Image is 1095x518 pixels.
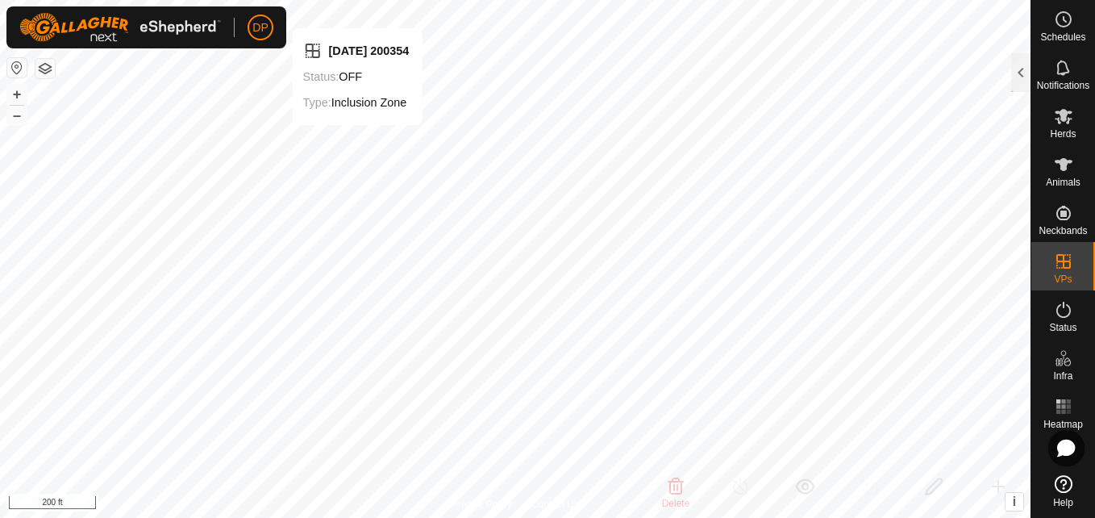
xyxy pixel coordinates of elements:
span: Heatmap [1043,420,1083,429]
button: i [1005,493,1023,511]
span: DP [252,19,268,36]
span: Schedules [1040,32,1085,42]
span: VPs [1054,274,1072,284]
div: [DATE] 200354 [303,41,410,61]
a: Contact Us [531,497,579,512]
div: Inclusion Zone [303,93,410,112]
button: Map Layers [35,59,55,78]
button: Reset Map [7,58,27,77]
span: Help [1053,498,1073,508]
span: Herds [1050,129,1076,139]
a: Privacy Policy [452,497,512,512]
span: Status [1049,323,1076,332]
a: Help [1031,469,1095,514]
span: Notifications [1037,81,1089,90]
span: Neckbands [1039,226,1087,236]
span: Animals [1046,178,1080,187]
label: Type: [303,96,331,109]
label: Status: [303,70,339,83]
span: i [1013,495,1016,508]
button: + [7,85,27,104]
button: – [7,106,27,125]
img: Gallagher Logo [19,13,221,42]
div: OFF [303,67,410,86]
span: Infra [1053,371,1072,381]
